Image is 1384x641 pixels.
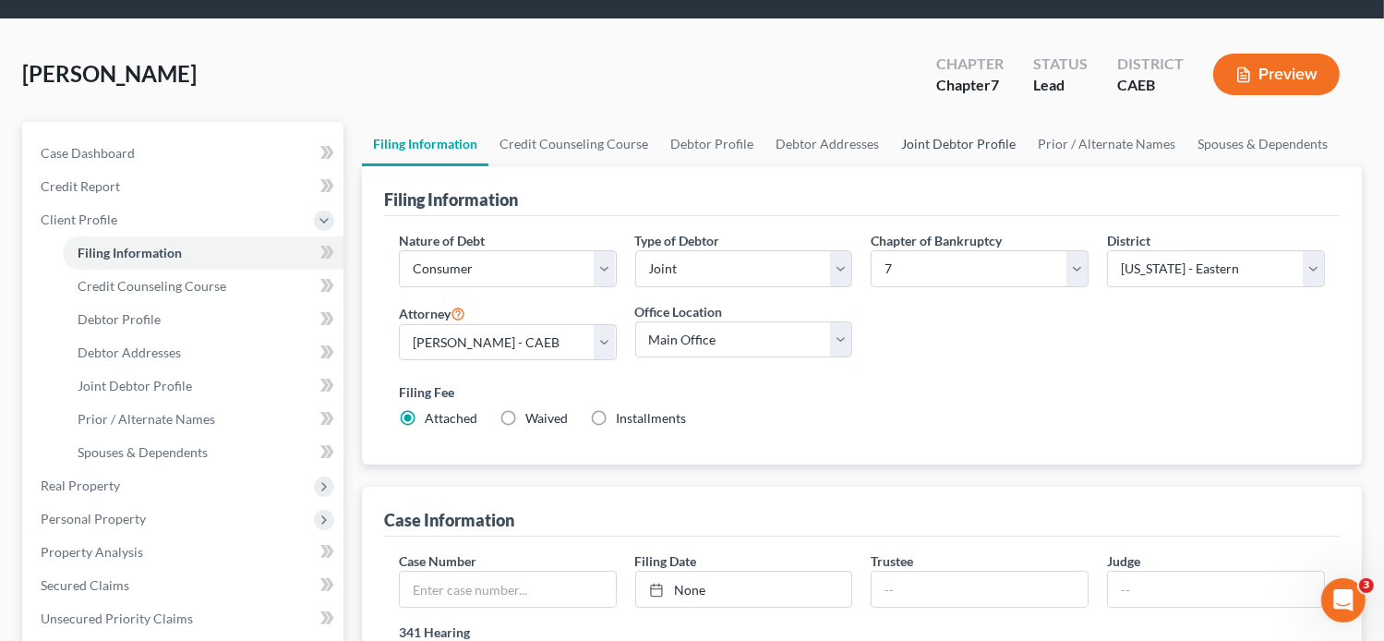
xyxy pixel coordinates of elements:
[41,145,135,161] span: Case Dashboard
[1117,75,1184,96] div: CAEB
[936,75,1004,96] div: Chapter
[1033,75,1088,96] div: Lead
[63,436,343,469] a: Spouses & Dependents
[41,544,143,560] span: Property Analysis
[63,336,343,369] a: Debtor Addresses
[616,410,686,426] span: Installments
[63,270,343,303] a: Credit Counseling Course
[1108,572,1324,607] input: --
[1027,122,1186,166] a: Prior / Alternate Names
[78,278,226,294] span: Credit Counseling Course
[78,411,215,427] span: Prior / Alternate Names
[1107,551,1140,571] label: Judge
[636,572,852,607] a: None
[78,345,181,360] span: Debtor Addresses
[78,444,208,460] span: Spouses & Dependents
[41,178,120,194] span: Credit Report
[1321,578,1366,623] iframe: Intercom live chat
[872,572,1088,607] input: --
[26,137,343,170] a: Case Dashboard
[1107,231,1150,250] label: District
[41,478,120,493] span: Real Property
[384,188,518,211] div: Filing Information
[78,311,161,327] span: Debtor Profile
[41,212,117,227] span: Client Profile
[991,76,999,93] span: 7
[425,410,477,426] span: Attached
[764,122,890,166] a: Debtor Addresses
[1186,122,1339,166] a: Spouses & Dependents
[399,231,485,250] label: Nature of Debt
[1213,54,1340,95] button: Preview
[362,122,488,166] a: Filing Information
[871,551,913,571] label: Trustee
[1359,578,1374,593] span: 3
[41,611,193,626] span: Unsecured Priority Claims
[26,170,343,203] a: Credit Report
[1033,54,1088,75] div: Status
[26,536,343,569] a: Property Analysis
[399,551,476,571] label: Case Number
[635,551,697,571] label: Filing Date
[384,509,514,531] div: Case Information
[63,303,343,336] a: Debtor Profile
[78,245,182,260] span: Filing Information
[41,511,146,526] span: Personal Property
[78,378,192,393] span: Joint Debtor Profile
[936,54,1004,75] div: Chapter
[399,382,1325,402] label: Filing Fee
[399,302,465,324] label: Attorney
[659,122,764,166] a: Debtor Profile
[635,302,723,321] label: Office Location
[41,577,129,593] span: Secured Claims
[1117,54,1184,75] div: District
[22,60,197,87] span: [PERSON_NAME]
[26,602,343,635] a: Unsecured Priority Claims
[488,122,659,166] a: Credit Counseling Course
[63,403,343,436] a: Prior / Alternate Names
[890,122,1027,166] a: Joint Debtor Profile
[635,231,720,250] label: Type of Debtor
[871,231,1002,250] label: Chapter of Bankruptcy
[63,236,343,270] a: Filing Information
[63,369,343,403] a: Joint Debtor Profile
[26,569,343,602] a: Secured Claims
[525,410,568,426] span: Waived
[400,572,616,607] input: Enter case number...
